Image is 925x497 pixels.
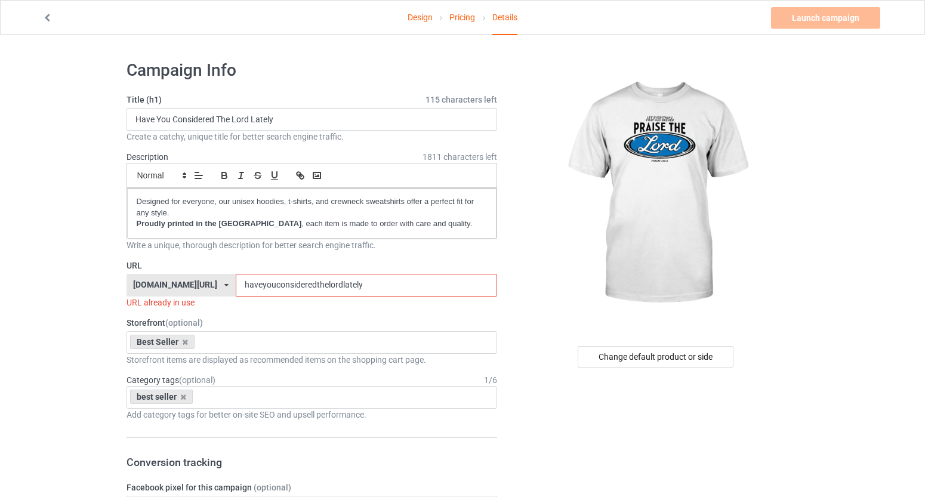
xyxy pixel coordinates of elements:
[423,151,497,163] span: 1811 characters left
[127,409,498,421] div: Add category tags for better on-site SEO and upsell performance.
[127,455,498,469] h3: Conversion tracking
[127,239,498,251] div: Write a unique, thorough description for better search engine traffic.
[492,1,517,35] div: Details
[127,60,498,81] h1: Campaign Info
[130,390,193,404] div: best seller
[127,297,498,308] div: URL already in use
[127,152,168,162] label: Description
[127,131,498,143] div: Create a catchy, unique title for better search engine traffic.
[165,318,203,328] span: (optional)
[137,196,488,218] p: Designed for everyone, our unisex hoodies, t-shirts, and crewneck sweatshirts offer a perfect fit...
[179,375,215,385] span: (optional)
[127,481,498,493] label: Facebook pixel for this campaign
[137,218,488,230] p: , each item is made to order with care and quality.
[133,280,217,289] div: [DOMAIN_NAME][URL]
[254,483,291,492] span: (optional)
[449,1,475,34] a: Pricing
[137,219,302,228] strong: Proudly printed in the [GEOGRAPHIC_DATA]
[127,317,498,329] label: Storefront
[127,354,498,366] div: Storefront items are displayed as recommended items on the shopping cart page.
[127,94,498,106] label: Title (h1)
[127,260,498,271] label: URL
[425,94,497,106] span: 115 characters left
[127,374,215,386] label: Category tags
[130,335,195,349] div: Best Seller
[408,1,433,34] a: Design
[578,346,733,368] div: Change default product or side
[484,374,497,386] div: 1 / 6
